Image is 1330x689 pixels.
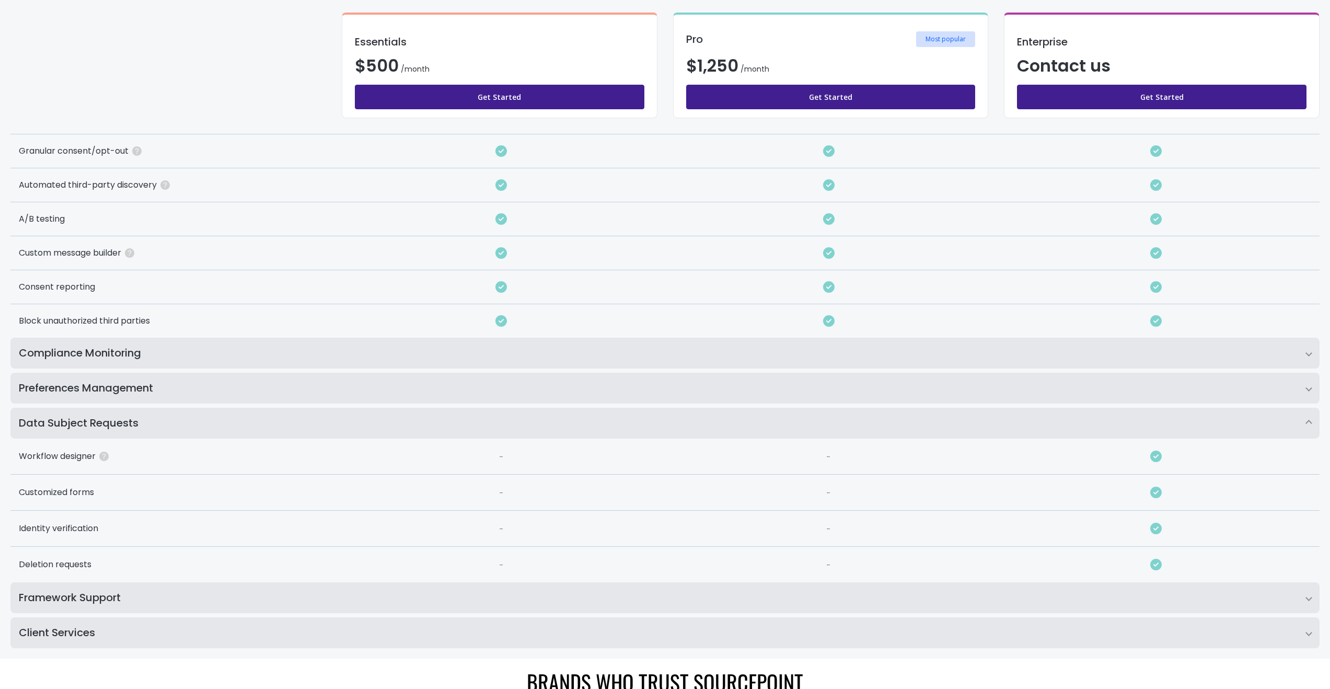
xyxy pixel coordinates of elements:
div: - [499,487,504,500]
div: - [499,523,504,536]
h3: Essentials [355,37,644,47]
div: Customized forms [10,475,338,511]
span: Most popular [916,31,975,47]
summary: Client Services [10,617,1320,648]
span: Contact us [1017,54,1111,77]
summary: Data Subject Requests [10,408,1320,439]
div: - [499,559,504,572]
span: $ [355,54,399,77]
h3: Pro [686,34,703,44]
div: Automated third-party discovery [10,168,338,202]
div: - [826,559,831,572]
span: 1,250 [697,54,738,77]
summary: Preferences Management [10,373,1320,404]
span: /month [741,64,769,74]
h3: Enterprise [1017,37,1306,47]
div: Block unauthorized third parties [10,304,338,338]
a: Get Started [686,85,976,109]
span: $ [686,54,738,77]
div: - [826,523,831,536]
div: - [826,487,831,500]
div: - [826,451,831,464]
div: Workflow designer [10,439,338,475]
div: - [499,451,504,464]
div: Custom message builder [10,236,338,270]
div: A/B testing [10,202,338,236]
div: Consent reporting [10,270,338,304]
summary: Framework Support [10,582,1320,613]
span: 500 [366,54,399,77]
div: Granular consent/opt-out [10,134,338,168]
summary: Compliance Monitoring [10,338,1320,369]
div: Deletion requests [10,547,338,582]
a: Get Started [1017,85,1306,109]
div: Identity verification [10,511,338,547]
span: /month [401,64,430,74]
a: Get Started [355,85,644,109]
